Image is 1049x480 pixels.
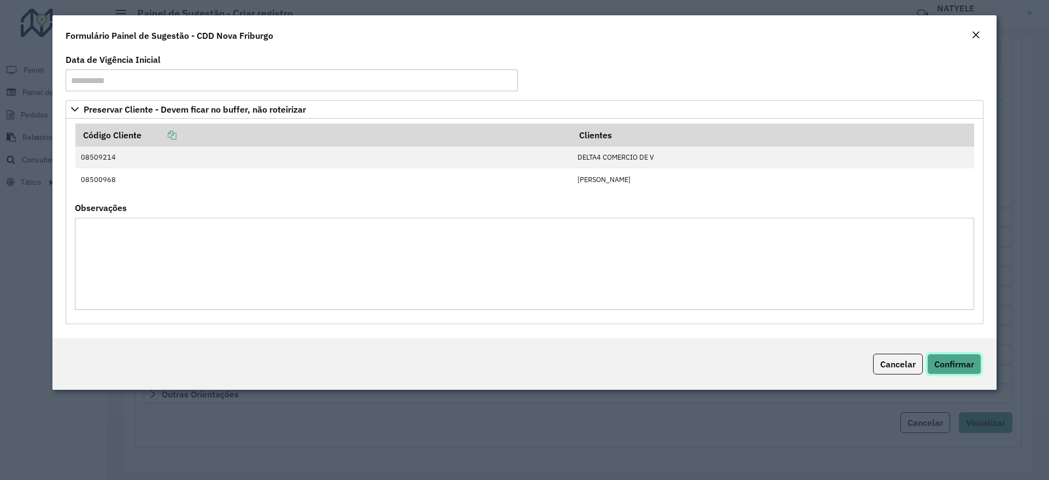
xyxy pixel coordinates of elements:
[572,147,974,168] td: DELTA4 COMERCIO DE V
[968,28,983,43] button: Close
[75,147,572,168] td: 08509214
[572,124,974,147] th: Clientes
[971,31,980,39] em: Fechar
[66,119,983,324] div: Preservar Cliente - Devem ficar no buffer, não roteirizar
[75,124,572,147] th: Código Cliente
[66,29,273,42] h4: Formulário Painel de Sugestão - CDD Nova Friburgo
[75,168,572,190] td: 08500968
[142,130,176,141] a: Copiar
[66,100,983,119] a: Preservar Cliente - Devem ficar no buffer, não roteirizar
[66,53,161,66] label: Data de Vigência Inicial
[873,354,923,374] button: Cancelar
[75,201,127,214] label: Observações
[572,168,974,190] td: [PERSON_NAME]
[84,105,306,114] span: Preservar Cliente - Devem ficar no buffer, não roteirizar
[880,359,916,370] span: Cancelar
[934,359,974,370] span: Confirmar
[927,354,981,374] button: Confirmar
